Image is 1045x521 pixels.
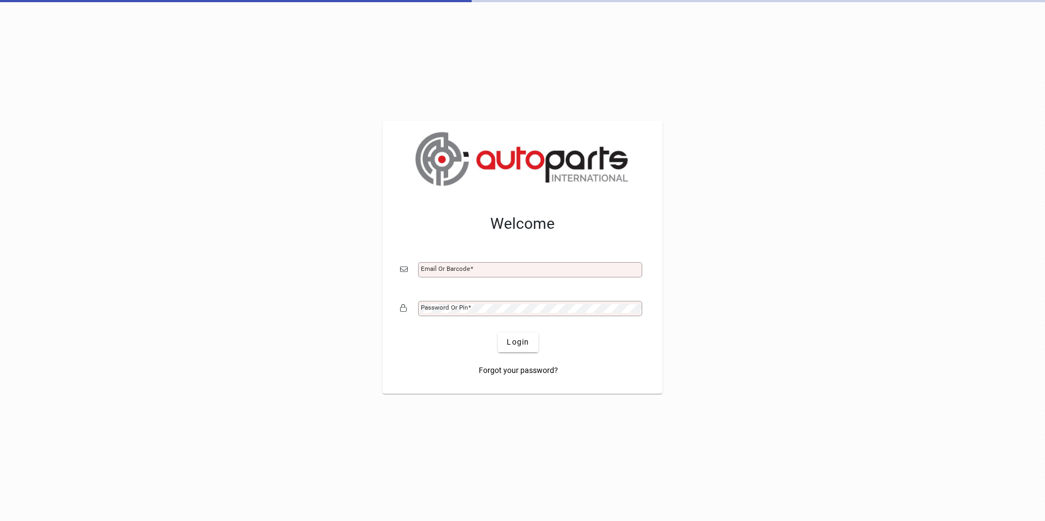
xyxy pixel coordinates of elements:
mat-label: Password or Pin [421,304,468,311]
span: Login [507,336,529,348]
span: Forgot your password? [479,365,558,376]
a: Forgot your password? [474,361,562,381]
h2: Welcome [400,215,645,233]
mat-label: Email or Barcode [421,265,470,273]
button: Login [498,333,538,352]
